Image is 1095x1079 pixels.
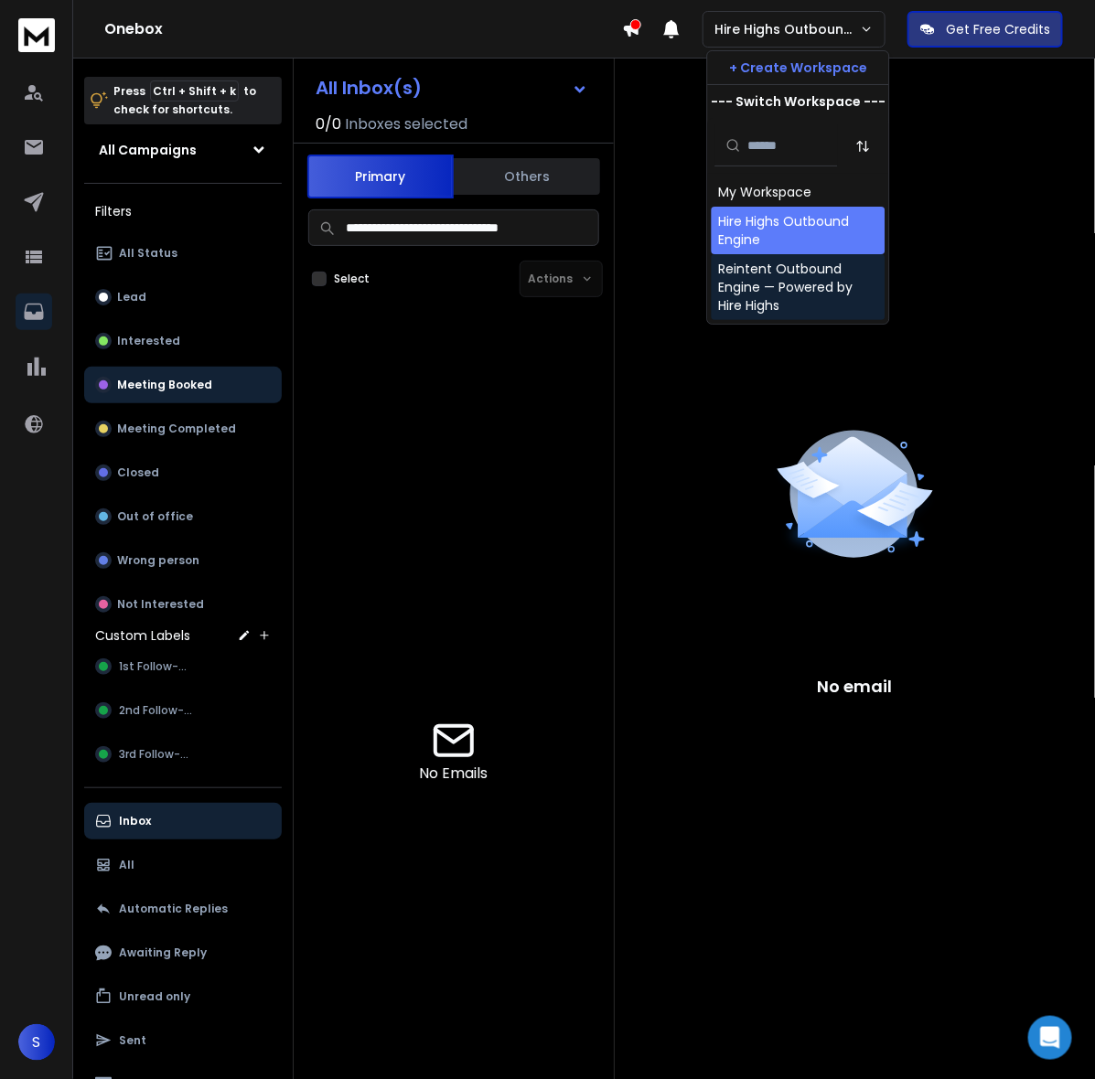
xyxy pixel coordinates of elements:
[84,279,282,315] button: Lead
[119,1033,146,1048] p: Sent
[946,20,1050,38] p: Get Free Credits
[84,1022,282,1059] button: Sent
[84,454,282,491] button: Closed
[907,11,1063,48] button: Get Free Credits
[84,648,282,685] button: 1st Follow-up
[84,978,282,1015] button: Unread only
[84,498,282,535] button: Out of office
[316,113,341,135] span: 0 / 0
[18,1024,55,1061] button: S
[117,422,236,436] p: Meeting Completed
[84,235,282,272] button: All Status
[708,51,889,84] button: + Create Workspace
[117,465,159,480] p: Closed
[117,290,146,304] p: Lead
[84,411,282,447] button: Meeting Completed
[420,763,488,785] p: No Emails
[119,945,207,960] p: Awaiting Reply
[301,69,603,106] button: All Inbox(s)
[307,155,454,198] button: Primary
[719,212,878,249] div: Hire Highs Outbound Engine
[818,674,893,700] p: No email
[119,989,190,1004] p: Unread only
[119,902,228,916] p: Automatic Replies
[729,59,867,77] p: + Create Workspace
[113,82,256,119] p: Press to check for shortcuts.
[84,803,282,839] button: Inbox
[117,553,199,568] p: Wrong person
[711,92,886,111] p: --- Switch Workspace ---
[84,935,282,971] button: Awaiting Reply
[117,509,193,524] p: Out of office
[84,692,282,729] button: 2nd Follow-up
[345,113,467,135] h3: Inboxes selected
[84,198,282,224] h3: Filters
[18,18,55,52] img: logo
[119,659,193,674] span: 1st Follow-up
[84,542,282,579] button: Wrong person
[316,79,422,97] h1: All Inbox(s)
[119,703,198,718] span: 2nd Follow-up
[84,847,282,883] button: All
[334,272,370,286] label: Select
[84,132,282,168] button: All Campaigns
[150,80,239,101] span: Ctrl + Shift + k
[117,334,180,348] p: Interested
[84,323,282,359] button: Interested
[119,246,177,261] p: All Status
[99,141,197,159] h1: All Campaigns
[714,20,860,38] p: Hire Highs Outbound Engine
[104,18,622,40] h1: Onebox
[84,736,282,773] button: 3rd Follow-up
[117,597,204,612] p: Not Interested
[119,858,134,872] p: All
[119,814,151,828] p: Inbox
[719,183,812,201] div: My Workspace
[117,378,212,392] p: Meeting Booked
[84,891,282,927] button: Automatic Replies
[95,626,190,645] h3: Custom Labels
[119,747,195,762] span: 3rd Follow-up
[845,128,882,165] button: Sort by Sort A-Z
[454,156,600,197] button: Others
[84,367,282,403] button: Meeting Booked
[84,586,282,623] button: Not Interested
[719,260,878,315] div: Reintent Outbound Engine — Powered by Hire Highs
[1028,1016,1072,1060] div: Open Intercom Messenger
